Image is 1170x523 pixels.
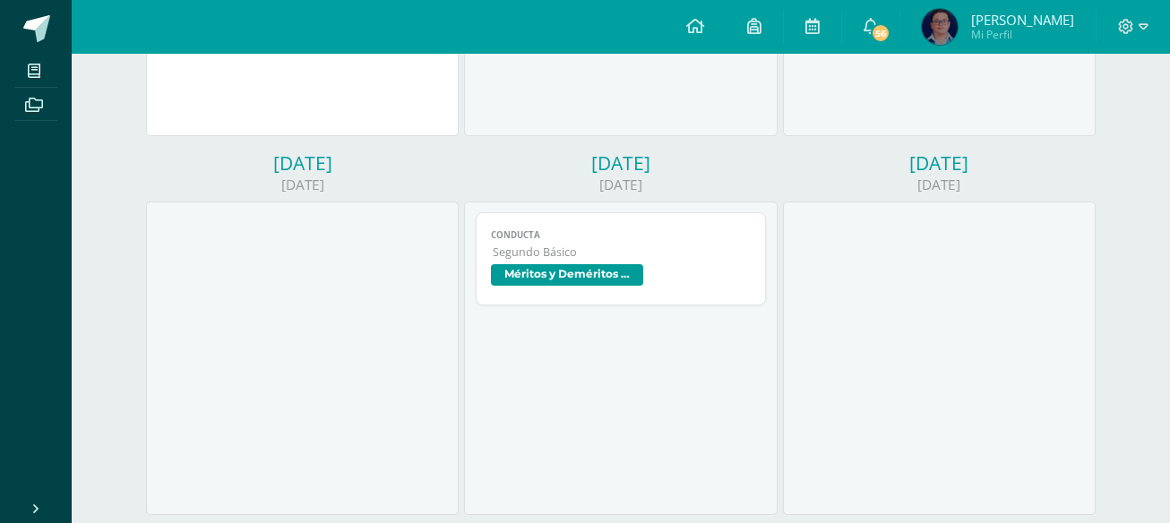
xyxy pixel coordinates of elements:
div: [DATE] [146,150,459,176]
div: [DATE] [783,176,1096,194]
span: 56 [871,23,890,43]
div: [DATE] [783,150,1096,176]
span: Mi Perfil [971,27,1074,42]
div: [DATE] [146,176,459,194]
span: [PERSON_NAME] [971,11,1074,29]
span: Conducta [491,229,752,241]
span: Segundo Básico [493,244,752,260]
div: [DATE] [464,150,777,176]
a: ConductaSegundo BásicoMéritos y Deméritos 2do. Básico "D" [476,212,767,305]
div: [DATE] [464,176,777,194]
span: Méritos y Deméritos 2do. Básico "D" [491,264,643,286]
img: 697802cfca4defe22835fcaa2610e727.png [922,9,958,45]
